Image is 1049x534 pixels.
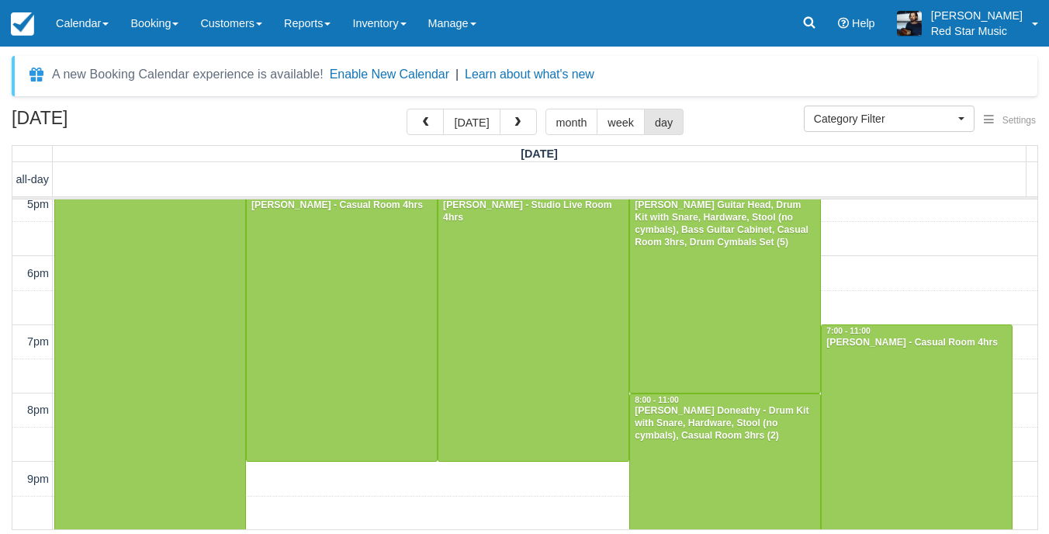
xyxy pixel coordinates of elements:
span: | [455,68,459,81]
span: [DATE] [521,147,558,160]
span: Category Filter [814,111,954,127]
span: 5pm [27,198,49,210]
a: [PERSON_NAME] Guitar Head, Drum Kit with Snare, Hardware, Stool (no cymbals), Bass Guitar Cabinet... [629,187,821,393]
div: [PERSON_NAME] Guitar Head, Drum Kit with Snare, Hardware, Stool (no cymbals), Bass Guitar Cabinet... [634,199,816,249]
div: [PERSON_NAME] - Casual Room 4hrs [826,337,1008,349]
div: A new Booking Calendar experience is available! [52,65,324,84]
button: [DATE] [443,109,500,135]
a: [PERSON_NAME] - Studio Live Room 4hrs [438,187,629,462]
a: [PERSON_NAME] - Casual Room 4hrs [246,187,438,462]
button: day [644,109,684,135]
h2: [DATE] [12,109,208,137]
div: [PERSON_NAME] - Studio Live Room 4hrs [442,199,625,224]
i: Help [838,18,849,29]
p: Red Star Music [931,23,1023,39]
button: month [545,109,598,135]
button: Enable New Calendar [330,67,449,82]
span: 6pm [27,267,49,279]
a: Learn about what's new [465,68,594,81]
span: 8:00 - 11:00 [635,396,679,404]
button: Settings [975,109,1045,132]
img: A1 [897,11,922,36]
span: 8pm [27,404,49,416]
div: [PERSON_NAME] Doneathy - Drum Kit with Snare, Hardware, Stool (no cymbals), Casual Room 3hrs (2) [634,405,816,442]
p: [PERSON_NAME] [931,8,1023,23]
span: Help [852,17,875,29]
span: 9pm [27,473,49,485]
img: checkfront-main-nav-mini-logo.png [11,12,34,36]
span: 7pm [27,335,49,348]
span: Settings [1002,115,1036,126]
button: week [597,109,645,135]
button: Category Filter [804,106,975,132]
span: all-day [16,173,49,186]
span: 7:00 - 11:00 [826,327,871,335]
div: [PERSON_NAME] - Casual Room 4hrs [251,199,433,212]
